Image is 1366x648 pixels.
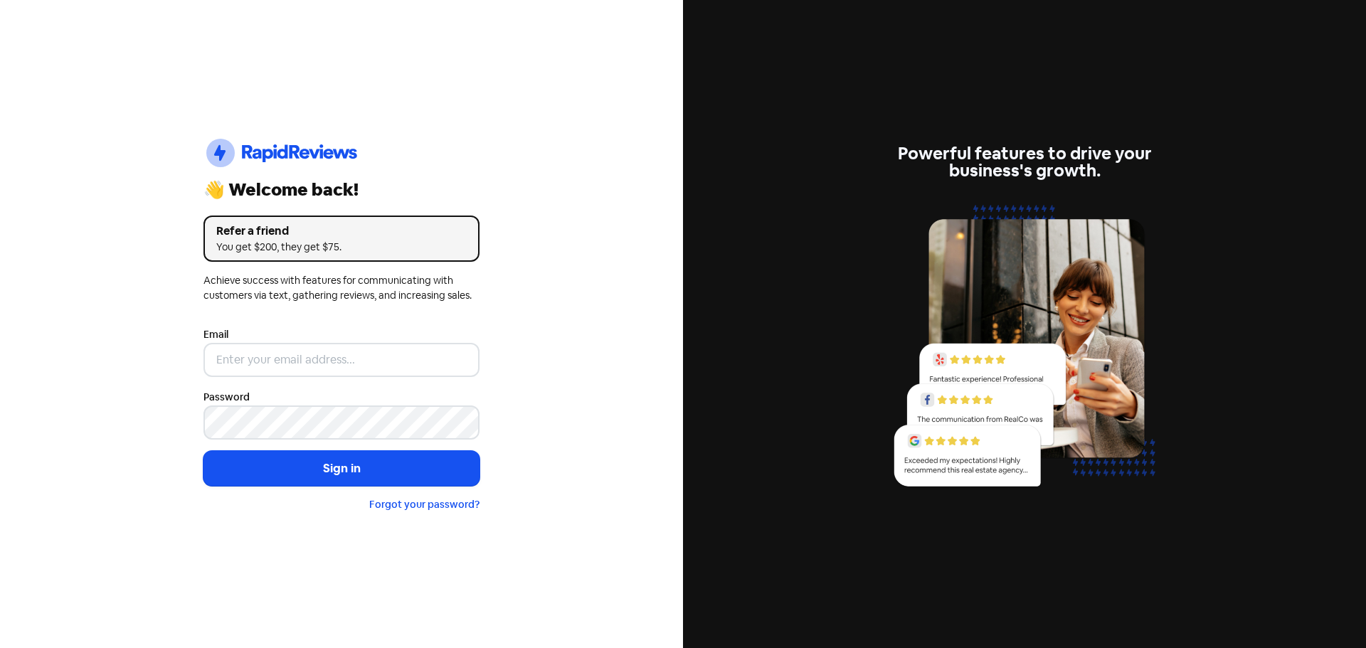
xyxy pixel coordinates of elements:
[886,145,1163,179] div: Powerful features to drive your business's growth.
[203,327,228,342] label: Email
[203,390,250,405] label: Password
[216,240,467,255] div: You get $200, they get $75.
[203,273,480,303] div: Achieve success with features for communicating with customers via text, gathering reviews, and i...
[203,181,480,198] div: 👋 Welcome back!
[216,223,467,240] div: Refer a friend
[203,343,480,377] input: Enter your email address...
[203,451,480,487] button: Sign in
[369,498,480,511] a: Forgot your password?
[886,196,1163,503] img: reviews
